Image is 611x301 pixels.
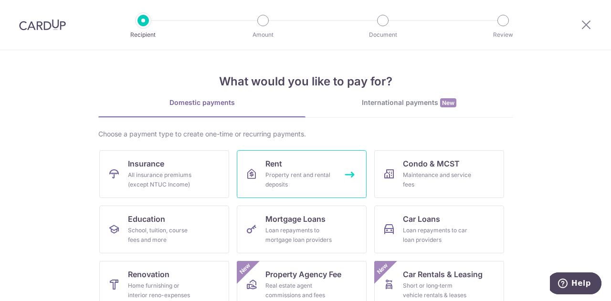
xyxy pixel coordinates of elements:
[98,73,513,90] h4: What would you like to pay for?
[99,150,229,198] a: InsuranceAll insurance premiums (except NTUC Income)
[403,170,472,189] div: Maintenance and service fees
[265,226,334,245] div: Loan repayments to mortgage loan providers
[128,226,197,245] div: School, tuition, course fees and more
[265,170,334,189] div: Property rent and rental deposits
[375,261,390,277] span: New
[403,158,460,169] span: Condo & MCST
[305,98,513,108] div: International payments
[237,206,367,253] a: Mortgage LoansLoan repayments to mortgage loan providers
[99,206,229,253] a: EducationSchool, tuition, course fees and more
[128,158,164,169] span: Insurance
[403,269,483,280] span: Car Rentals & Leasing
[374,150,504,198] a: Condo & MCSTMaintenance and service fees
[228,30,298,40] p: Amount
[403,226,472,245] div: Loan repayments to car loan providers
[468,30,538,40] p: Review
[19,19,66,31] img: CardUp
[403,213,440,225] span: Car Loans
[128,170,197,189] div: All insurance premiums (except NTUC Income)
[374,206,504,253] a: Car LoansLoan repayments to car loan providers
[550,272,601,296] iframe: Opens a widget where you can find more information
[440,98,456,107] span: New
[108,30,179,40] p: Recipient
[265,158,282,169] span: Rent
[98,129,513,139] div: Choose a payment type to create one-time or recurring payments.
[98,98,305,107] div: Domestic payments
[128,213,165,225] span: Education
[237,150,367,198] a: RentProperty rent and rental deposits
[128,269,169,280] span: Renovation
[265,213,326,225] span: Mortgage Loans
[21,7,41,15] span: Help
[265,269,341,280] span: Property Agency Fee
[265,281,334,300] div: Real estate agent commissions and fees
[348,30,418,40] p: Document
[128,281,197,300] div: Home furnishing or interior reno-expenses
[403,281,472,300] div: Short or long‑term vehicle rentals & leases
[237,261,253,277] span: New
